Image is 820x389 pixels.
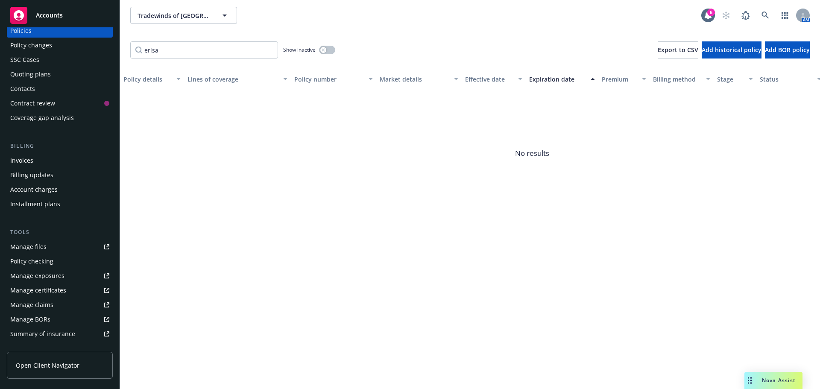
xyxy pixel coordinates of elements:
div: SSC Cases [10,53,39,67]
div: Policy changes [10,38,52,52]
a: Invoices [7,154,113,167]
button: Premium [598,69,650,89]
div: Policy number [294,75,363,84]
button: Lines of coverage [184,69,291,89]
a: Contract review [7,97,113,110]
span: Tradewinds of [GEOGRAPHIC_DATA][PERSON_NAME] [138,11,211,20]
a: Policies [7,24,113,38]
div: Installment plans [10,197,60,211]
button: Effective date [462,69,526,89]
div: Expiration date [529,75,586,84]
a: Installment plans [7,197,113,211]
button: Tradewinds of [GEOGRAPHIC_DATA][PERSON_NAME] [130,7,237,24]
a: Manage certificates [7,284,113,297]
button: Expiration date [526,69,598,89]
div: Billing updates [10,168,53,182]
div: Policy checking [10,254,53,268]
a: Policy checking [7,254,113,268]
div: Quoting plans [10,67,51,81]
div: Policies [10,24,32,38]
input: Filter by keyword... [130,41,278,58]
button: Market details [376,69,462,89]
a: Report a Bug [737,7,754,24]
a: Start snowing [717,7,735,24]
div: Policy details [123,75,171,84]
a: Contacts [7,82,113,96]
a: Manage files [7,240,113,254]
a: Account charges [7,183,113,196]
button: Policy details [120,69,184,89]
div: Manage claims [10,298,53,312]
button: Nova Assist [744,372,802,389]
span: Show inactive [283,46,316,53]
div: Lines of coverage [187,75,278,84]
a: Search [757,7,774,24]
div: 6 [707,9,715,16]
div: Effective date [465,75,513,84]
div: Manage files [10,240,47,254]
div: Premium [602,75,637,84]
a: Billing updates [7,168,113,182]
a: Manage BORs [7,313,113,326]
div: Contacts [10,82,35,96]
a: Accounts [7,3,113,27]
button: Add BOR policy [765,41,810,58]
span: Open Client Navigator [16,361,79,370]
div: Manage certificates [10,284,66,297]
a: Summary of insurance [7,327,113,341]
div: Invoices [10,154,33,167]
a: SSC Cases [7,53,113,67]
div: Billing method [653,75,701,84]
button: Policy number [291,69,376,89]
div: Account charges [10,183,58,196]
span: Nova Assist [762,377,796,384]
div: Summary of insurance [10,327,75,341]
div: Billing [7,142,113,150]
button: Stage [714,69,756,89]
button: Add historical policy [702,41,761,58]
span: Add historical policy [702,46,761,54]
a: Policy changes [7,38,113,52]
div: Status [760,75,812,84]
button: Export to CSV [658,41,698,58]
a: Manage claims [7,298,113,312]
div: Stage [717,75,744,84]
span: Export to CSV [658,46,698,54]
a: Manage exposures [7,269,113,283]
div: Manage BORs [10,313,50,326]
div: Contract review [10,97,55,110]
a: Quoting plans [7,67,113,81]
a: Coverage gap analysis [7,111,113,125]
div: Coverage gap analysis [10,111,74,125]
span: Add BOR policy [765,46,810,54]
div: Manage exposures [10,269,64,283]
div: Tools [7,228,113,237]
span: Accounts [36,12,63,19]
div: Market details [380,75,449,84]
div: Drag to move [744,372,755,389]
a: Switch app [776,7,794,24]
button: Billing method [650,69,714,89]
